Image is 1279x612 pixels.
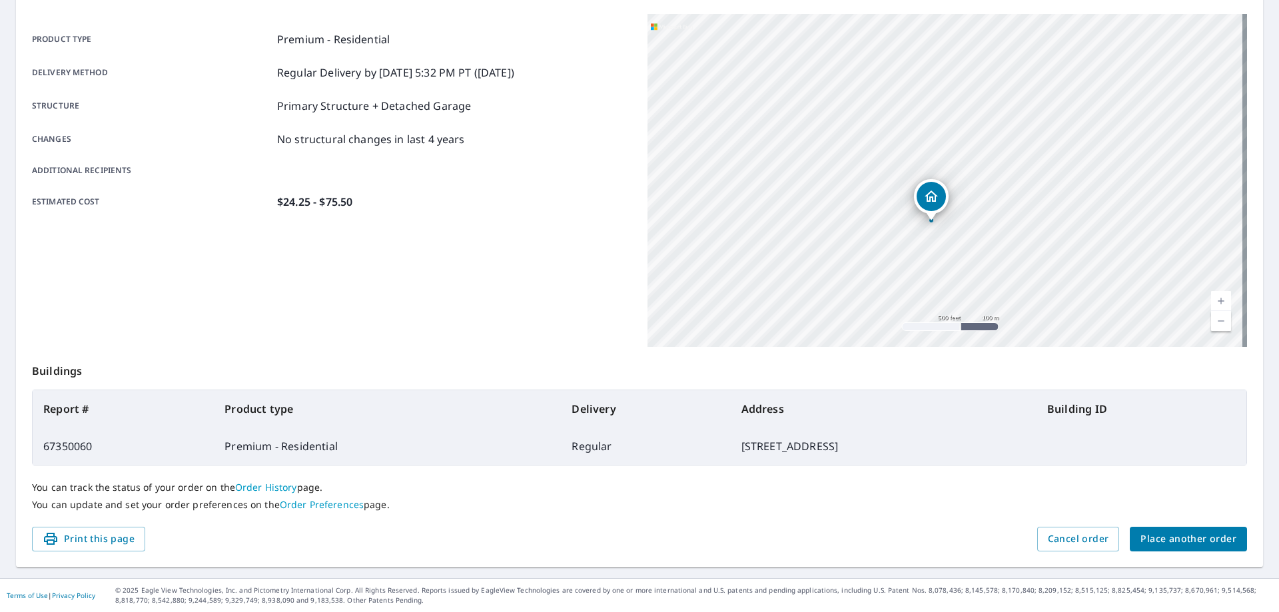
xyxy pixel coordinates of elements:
a: Order Preferences [280,498,364,511]
p: Delivery method [32,65,272,81]
p: Estimated cost [32,194,272,210]
button: Print this page [32,527,145,551]
th: Address [731,390,1037,428]
p: You can update and set your order preferences on the page. [32,499,1247,511]
th: Report # [33,390,214,428]
a: Terms of Use [7,591,48,600]
td: Premium - Residential [214,428,561,465]
p: You can track the status of your order on the page. [32,481,1247,493]
p: Primary Structure + Detached Garage [277,98,471,114]
p: No structural changes in last 4 years [277,131,465,147]
span: Cancel order [1048,531,1109,547]
td: Regular [561,428,730,465]
p: Structure [32,98,272,114]
p: © 2025 Eagle View Technologies, Inc. and Pictometry International Corp. All Rights Reserved. Repo... [115,585,1272,605]
p: | [7,591,95,599]
th: Building ID [1037,390,1246,428]
td: [STREET_ADDRESS] [731,428,1037,465]
p: Product type [32,31,272,47]
td: 67350060 [33,428,214,465]
th: Delivery [561,390,730,428]
p: $24.25 - $75.50 [277,194,352,210]
a: Privacy Policy [52,591,95,600]
span: Place another order [1140,531,1236,547]
div: Dropped pin, building 1, Residential property, 60 Prince St Boston, MA 02113 [914,179,949,220]
p: Changes [32,131,272,147]
a: Order History [235,481,297,493]
p: Premium - Residential [277,31,390,47]
button: Cancel order [1037,527,1120,551]
button: Place another order [1130,527,1247,551]
p: Additional recipients [32,164,272,176]
a: Current Level 16, Zoom In [1211,291,1231,311]
th: Product type [214,390,561,428]
p: Buildings [32,347,1247,390]
a: Current Level 16, Zoom Out [1211,311,1231,331]
span: Print this page [43,531,135,547]
p: Regular Delivery by [DATE] 5:32 PM PT ([DATE]) [277,65,514,81]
